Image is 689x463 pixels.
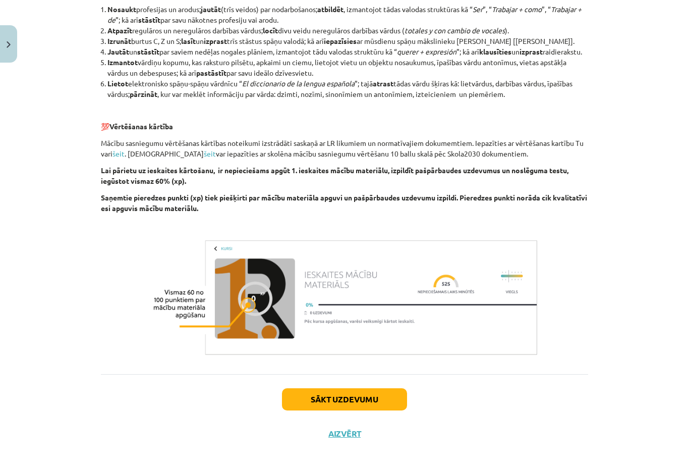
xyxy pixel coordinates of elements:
b: jautāt [201,5,221,14]
b: atrast [373,79,393,88]
li: profesijas un arodus; (trīs veidos) par nodarbošanos; , izmantojot tādas valodas struktūras kā “ ... [107,4,588,25]
b: stāstīt [137,47,159,56]
img: icon-close-lesson-0947bae3869378f0d4975bcd49f059093ad1ed9edebbc8119c70593378902aed.svg [7,41,11,48]
b: locīt [263,26,278,35]
button: Aizvērt [325,429,364,439]
b: Atpazīt [107,26,132,35]
b: iepazīsies [324,36,357,45]
b: Saņemtie pieredzes punkti (xp) tiek piešķirti par mācību materiāla apguvi un pašpārbaudes uzdevum... [101,193,587,213]
b: atbildēt [317,5,343,14]
b: lasīt [181,36,196,45]
li: burtus C, Z un S; un trīs stāstus spāņu valodā; kā arī ar mūsdienu spāņu mākslinieku [PERSON_NAME... [107,36,588,46]
b: izprast [204,36,227,45]
b: Nosaukt [107,5,136,14]
a: šeit [204,149,216,158]
i: querer + expresión [397,47,456,56]
b: Lietot [107,79,128,88]
li: un par saviem nedēļas nogales plāniem, izmantojot tādu valodas struktūru kā “ ”; kā arī un raidie... [107,46,588,57]
b: pastāstīt [196,68,226,77]
b: pārzināt [130,89,157,98]
a: šeit [112,149,125,158]
b: stāstīt [138,15,160,24]
i: El diccionario de la lengua española [242,79,355,88]
button: Sākt uzdevumu [282,388,407,410]
p: Mācību sasniegumu vērtēšanas kārtības noteikumi izstrādāti saskaņā ar LR likumiem un normatīvajie... [101,138,588,159]
p: 💯 [101,121,588,132]
b: Lai pārietu uz ieskaites kārtošanu, ir nepieciešams apgūt 1. ieskaites mācību materiālu, izpildīt... [101,166,568,185]
i: Trabajar + como [492,5,542,14]
i: totales y con cambio de vocales [405,26,505,35]
b: Izrunāt [107,36,131,45]
li: elektronisko spāņu-spāņu vārdnīcu “ ”; tajā tādas vārdu šķiras kā: lietvārdus, darbības vārdus, ī... [107,78,588,99]
b: izprast [520,47,543,56]
b: Vērtēšanas kārtība [109,122,173,131]
li: vārdiņu kopumu, kas raksturo pilsētu, apkaimi un ciemu, lietojot vietu un objektu nosaukumus, īpa... [107,57,588,78]
b: Izmantot [107,58,138,67]
li: regulāros un neregulāros darbības vārdus; divu veidu neregulāros darbības vārdus ( ). [107,25,588,36]
i: Ser [473,5,483,14]
b: Jautāt [107,47,129,56]
b: klausīties [479,47,511,56]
